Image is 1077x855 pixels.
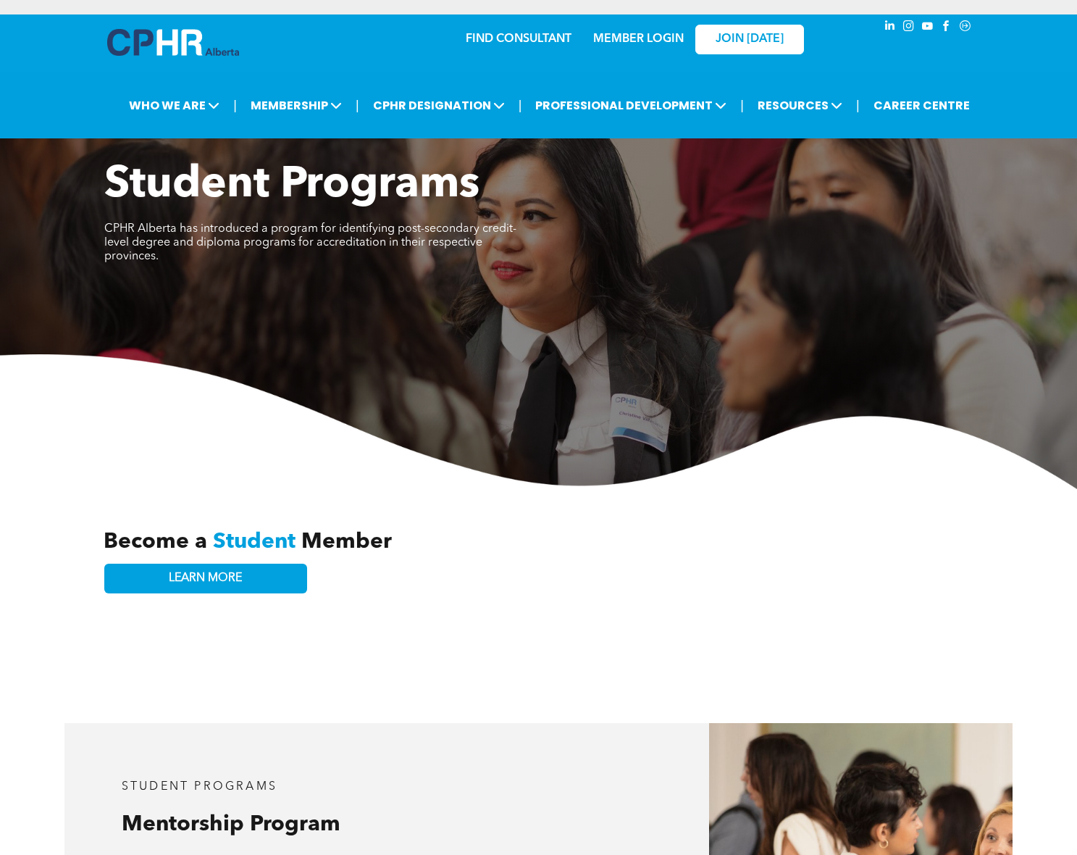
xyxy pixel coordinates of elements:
[593,33,684,45] a: MEMBER LOGIN
[869,92,974,119] a: CAREER CENTRE
[466,33,571,45] a: FIND CONSULTANT
[122,781,277,793] span: student programs
[695,25,804,54] a: JOIN [DATE]
[356,91,359,120] li: |
[369,92,509,119] span: CPHR DESIGNATION
[104,531,207,553] span: Become a
[939,18,955,38] a: facebook
[882,18,898,38] a: linkedin
[125,92,224,119] span: WHO WE ARE
[957,18,973,38] a: Social network
[716,33,784,46] span: JOIN [DATE]
[104,564,307,593] a: LEARN MORE
[753,92,847,119] span: RESOURCES
[856,91,860,120] li: |
[519,91,522,120] li: |
[104,223,516,262] span: CPHR Alberta has introduced a program for identifying post-secondary credit-level degree and dipl...
[107,29,239,56] img: A blue and white logo for cp alberta
[531,92,731,119] span: PROFESSIONAL DEVELOPMENT
[301,531,392,553] span: Member
[740,91,744,120] li: |
[104,164,479,207] span: Student Programs
[213,531,296,553] span: Student
[901,18,917,38] a: instagram
[233,91,237,120] li: |
[920,18,936,38] a: youtube
[169,572,242,585] span: LEARN MORE
[122,812,653,838] h3: Mentorship Program
[246,92,346,119] span: MEMBERSHIP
